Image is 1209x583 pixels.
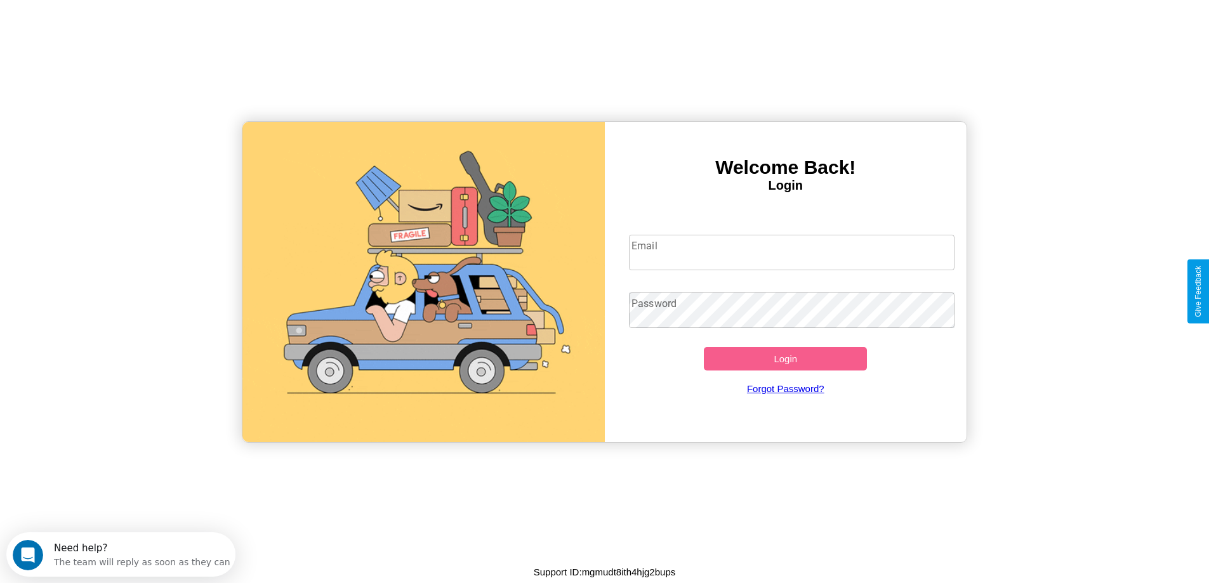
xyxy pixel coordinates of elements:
[605,178,967,193] h4: Login
[48,21,224,34] div: The team will reply as soon as they can
[1194,266,1203,317] div: Give Feedback
[623,370,948,407] a: Forgot Password?
[605,157,967,178] h3: Welcome Back!
[48,11,224,21] div: Need help?
[5,5,236,40] div: Open Intercom Messenger
[242,122,605,442] img: gif
[6,532,235,577] iframe: Intercom live chat discovery launcher
[534,563,675,580] p: Support ID: mgmudt8ith4hjg2bups
[704,347,867,370] button: Login
[13,540,43,570] iframe: Intercom live chat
